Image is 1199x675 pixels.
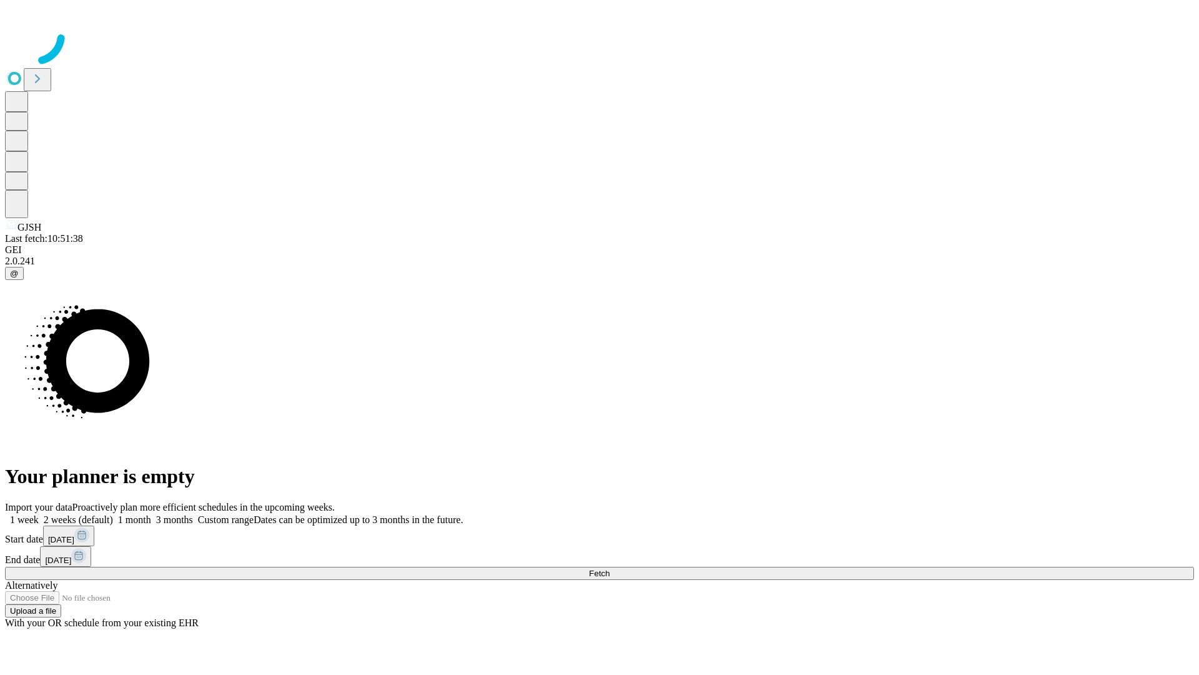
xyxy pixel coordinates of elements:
[5,617,199,628] span: With your OR schedule from your existing EHR
[5,604,61,617] button: Upload a file
[5,567,1194,580] button: Fetch
[43,526,94,546] button: [DATE]
[48,535,74,544] span: [DATE]
[5,233,83,244] span: Last fetch: 10:51:38
[5,256,1194,267] div: 2.0.241
[198,514,254,525] span: Custom range
[5,244,1194,256] div: GEI
[45,556,71,565] span: [DATE]
[254,514,463,525] span: Dates can be optimized up to 3 months in the future.
[156,514,193,525] span: 3 months
[5,465,1194,488] h1: Your planner is empty
[5,546,1194,567] div: End date
[589,569,609,578] span: Fetch
[10,514,39,525] span: 1 week
[17,222,41,232] span: GJSH
[10,269,19,278] span: @
[5,580,57,591] span: Alternatively
[5,267,24,280] button: @
[40,546,91,567] button: [DATE]
[118,514,151,525] span: 1 month
[5,502,72,512] span: Import your data
[44,514,113,525] span: 2 weeks (default)
[5,526,1194,546] div: Start date
[72,502,335,512] span: Proactively plan more efficient schedules in the upcoming weeks.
